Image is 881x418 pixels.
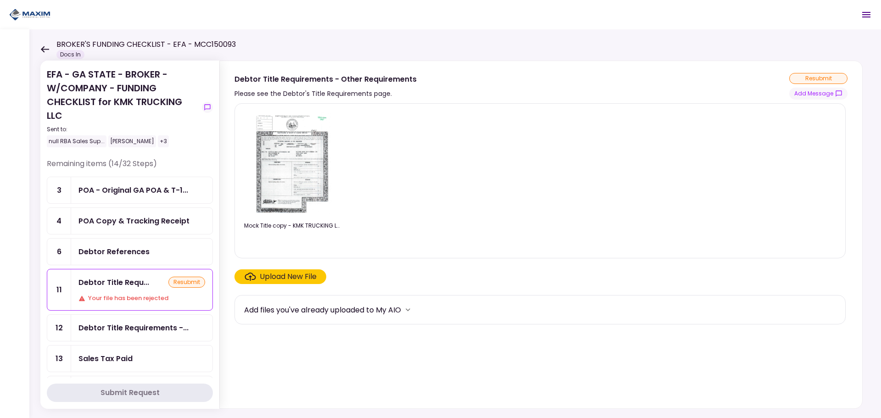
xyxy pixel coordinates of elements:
div: Remaining items (14/32 Steps) [47,158,213,177]
div: 12 [47,315,71,341]
div: Docs In [56,50,84,59]
h1: BROKER'S FUNDING CHECKLIST - EFA - MCC150093 [56,39,236,50]
div: Your file has been rejected [78,294,205,303]
div: 11 [47,269,71,310]
div: Please see the Debtor's Title Requirements page. [234,88,417,99]
div: [PERSON_NAME] [108,135,156,147]
div: Debtor Title Requirements - Other Requirements [78,277,149,288]
img: Partner icon [9,8,50,22]
div: POA - Original GA POA & T-146 (Received in house) [78,184,188,196]
div: Debtor Title Requirements - Other Requirements [234,73,417,85]
div: 6 [47,239,71,265]
button: more [401,303,415,317]
a: 12Debtor Title Requirements - Proof of IRP or Exemption [47,314,213,341]
div: Debtor Title Requirements - Other RequirementsPlease see the Debtor's Title Requirements page.res... [219,61,863,409]
button: show-messages [789,88,848,100]
div: Sales Tax Paid [78,353,133,364]
div: Mock Title copy - KMK TRUCKING LLC.pdf [244,222,340,230]
div: POA Copy & Tracking Receipt [78,215,190,227]
div: null RBA Sales Sup... [47,135,106,147]
div: Upload New File [260,271,317,282]
button: Open menu [855,4,877,26]
div: Add files you've already uploaded to My AIO [244,304,401,316]
div: resubmit [168,277,205,288]
div: 4 [47,208,71,234]
a: 13Sales Tax Paid [47,345,213,372]
div: EFA - GA STATE - BROKER - W/COMPANY - FUNDING CHECKLIST for KMK TRUCKING LLC [47,67,198,147]
button: show-messages [202,102,213,113]
button: Submit Request [47,384,213,402]
div: Debtor References [78,246,150,257]
div: resubmit [789,73,848,84]
a: 14Debtor Sales Tax Treatment [47,376,213,403]
a: 4POA Copy & Tracking Receipt [47,207,213,234]
a: 6Debtor References [47,238,213,265]
div: 14 [47,376,71,402]
div: Sent to: [47,125,198,134]
div: Submit Request [100,387,160,398]
span: Click here to upload the required document [234,269,326,284]
div: 13 [47,346,71,372]
a: 3POA - Original GA POA & T-146 (Received in house) [47,177,213,204]
div: Debtor Title Requirements - Proof of IRP or Exemption [78,322,189,334]
div: +3 [158,135,169,147]
a: 11Debtor Title Requirements - Other RequirementsresubmitYour file has been rejected [47,269,213,311]
div: 3 [47,177,71,203]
